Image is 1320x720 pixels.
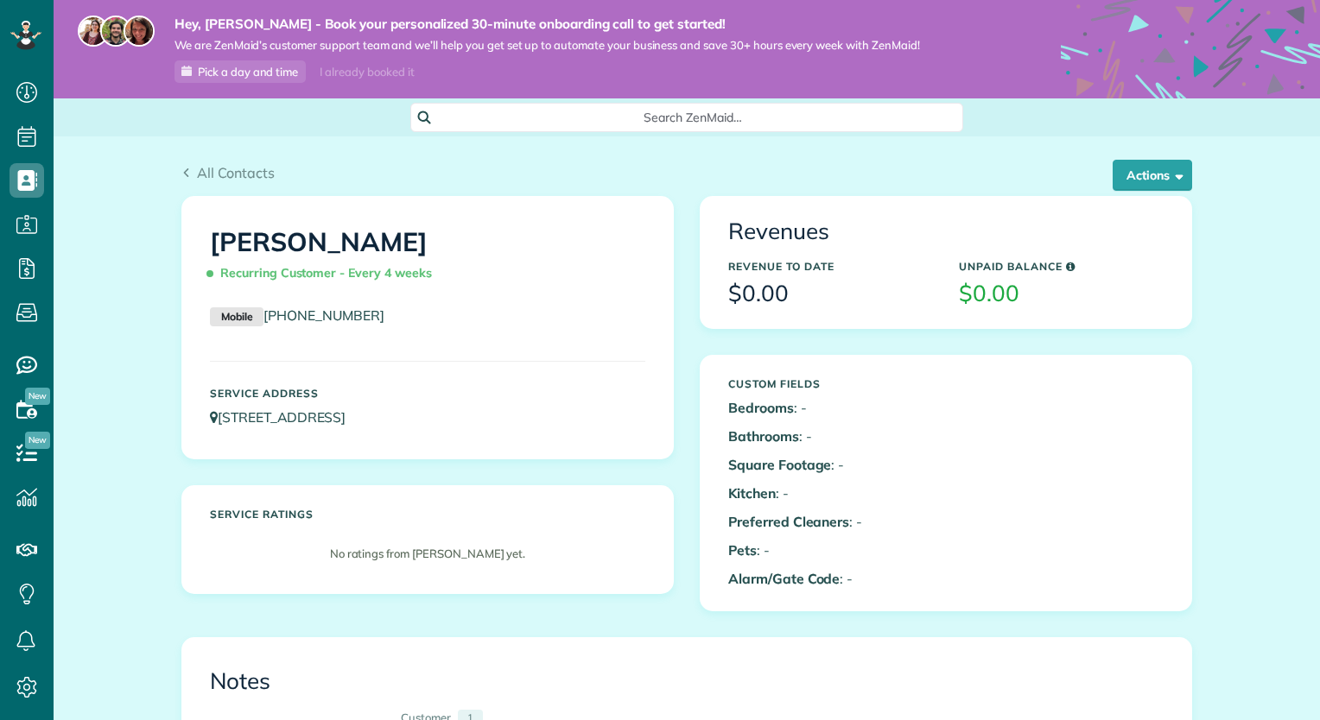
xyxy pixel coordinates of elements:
[728,378,933,389] h5: Custom Fields
[175,60,306,83] a: Pick a day and time
[959,281,1164,306] h3: $0.00
[728,483,933,503] p: : -
[959,261,1164,272] h5: Unpaid Balance
[728,427,799,445] b: Bathrooms
[728,456,831,473] b: Square Footage
[728,540,933,560] p: : -
[210,508,645,520] h5: Service ratings
[175,16,920,33] strong: Hey, [PERSON_NAME] - Book your personalized 30-minute onboarding call to get started!
[728,455,933,475] p: : -
[728,484,776,502] b: Kitchen
[728,398,933,418] p: : -
[728,399,794,416] b: Bedrooms
[309,61,424,83] div: I already booked it
[728,261,933,272] h5: Revenue to Date
[78,16,109,47] img: maria-72a9807cf96188c08ef61303f053569d2e2a8a1cde33d635c8a3ac13582a053d.jpg
[728,512,933,532] p: : -
[197,164,275,181] span: All Contacts
[25,388,50,405] span: New
[728,569,933,589] p: : -
[198,65,298,79] span: Pick a day and time
[728,570,840,587] b: Alarm/Gate Code
[728,513,849,530] b: Preferred Cleaners
[100,16,131,47] img: jorge-587dff0eeaa6aab1f244e6dc62b8924c3b6ad411094392a53c71c6c4a576187d.jpg
[25,432,50,449] span: New
[124,16,155,47] img: michelle-19f622bdf1676172e81f8f8fba1fb50e276960ebfe0243fe18214015130c80e4.jpg
[219,546,637,562] p: No ratings from [PERSON_NAME] yet.
[728,541,757,559] b: Pets
[728,426,933,446] p: : -
[210,669,1164,694] h3: Notes
[210,408,362,426] a: [STREET_ADDRESS]
[210,258,439,288] span: Recurring Customer - Every 4 weeks
[728,219,1164,244] h3: Revenues
[210,306,384,324] a: Mobile[PHONE_NUMBER]
[175,38,920,53] span: We are ZenMaid’s customer support team and we’ll help you get set up to automate your business an...
[1113,160,1192,191] button: Actions
[210,228,645,288] h1: [PERSON_NAME]
[728,281,933,306] h3: $0.00
[210,307,263,326] small: Mobile
[210,388,645,399] h5: Service Address
[181,162,275,183] a: All Contacts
